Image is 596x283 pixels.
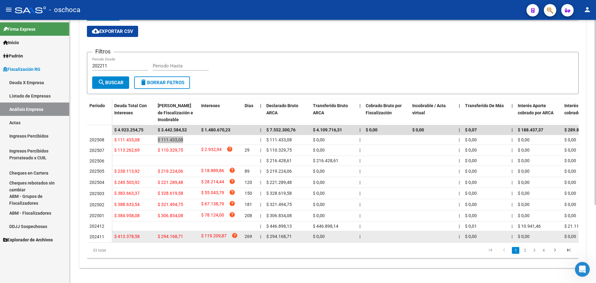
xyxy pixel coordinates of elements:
mat-icon: delete [140,79,147,86]
span: $ 0,00 [313,191,325,196]
span: Transferido De Más [465,103,504,108]
datatable-header-cell: Transferido De Más [463,99,509,126]
span: | [260,169,261,174]
span: $ 238.113,92 [114,169,140,174]
span: $ 0,00 [313,180,325,185]
iframe: Intercom live chat [575,262,590,277]
span: | [512,191,512,196]
span: Fiscalización RG [3,66,40,73]
span: 208 [245,213,252,218]
span: $ 0,01 [465,224,477,229]
span: $ 10.941,46 [518,224,541,229]
span: 202412 [89,224,104,229]
span: | [260,191,261,196]
span: | [260,127,261,132]
span: $ 216.428,61 [313,158,338,163]
span: $ 219.224,06 [266,169,292,174]
span: $ 0,00 [313,137,325,142]
span: | [359,169,360,174]
span: $ 111.433,08 [266,137,292,142]
span: | [260,158,261,163]
i: help [229,200,235,207]
span: - oschoca [49,3,80,17]
i: help [229,178,235,185]
div: 33 total [87,243,184,258]
span: $ 2.932,94 [201,146,222,154]
span: | [459,158,460,163]
datatable-header-cell: | [258,99,264,126]
span: $ 0,00 [518,180,530,185]
span: Padrón [3,52,23,59]
span: $ 321.494,75 [158,202,183,207]
span: | [260,234,261,239]
span: Exportar CSV [92,29,133,34]
span: | [359,127,361,132]
span: | [459,213,460,218]
span: Cobrado Bruto por Fiscalización [366,103,402,115]
datatable-header-cell: Deuda Bruta Neto de Fiscalización e Incobrable [155,99,199,126]
li: page 2 [520,245,530,256]
span: | [359,191,360,196]
span: $ 328.619,58 [158,191,183,196]
span: | [459,191,460,196]
span: $ 0,00 [564,202,576,207]
span: | [512,234,512,239]
span: | [359,202,360,207]
span: | [459,224,460,229]
span: $ 0,00 [465,202,477,207]
span: | [459,234,460,239]
span: $ 306.834,08 [266,213,292,218]
span: $ 0,00 [313,234,325,239]
span: Explorador de Archivos [3,236,53,243]
span: $ 0,00 [518,137,530,142]
span: $ 188.437,37 [518,127,543,132]
a: 3 [531,247,538,254]
span: $ 221.289,48 [158,180,183,185]
a: go to previous page [498,247,510,254]
span: | [512,169,512,174]
span: Inicio [3,39,19,46]
span: $ 3.442.584,52 [158,127,187,132]
span: | [512,224,512,229]
span: | [512,137,512,142]
a: 4 [540,247,547,254]
h3: Filtros [92,47,114,56]
span: $ 0,00 [465,234,477,239]
span: | [512,158,512,163]
span: $ 384.958,08 [114,213,140,218]
datatable-header-cell: Deuda Total Con Intereses [112,99,155,126]
datatable-header-cell: Intereses [199,99,242,126]
li: page 3 [530,245,539,256]
span: $ 0,00 [465,213,477,218]
span: | [459,103,460,108]
datatable-header-cell: Incobrable / Acta virtual [410,99,456,126]
span: | [260,224,261,229]
a: 1 [512,247,519,254]
span: $ 113.262,69 [114,148,140,153]
span: $ 0,00 [465,137,477,142]
span: $ 221.289,48 [266,180,292,185]
span: $ 0,00 [518,213,530,218]
button: Exportar CSV [87,26,138,37]
span: $ 0,00 [518,148,530,153]
span: $ 0,00 [564,234,576,239]
span: 29 [245,148,250,153]
mat-icon: menu [5,6,12,13]
span: 202508 [89,137,104,142]
span: $ 446.898,13 [266,224,292,229]
span: $ 4.923.254,75 [114,127,143,132]
span: | [260,148,261,153]
span: | [359,234,360,239]
span: | [260,103,261,108]
span: Borrar Filtros [140,80,184,85]
span: $ 0,00 [518,169,530,174]
span: $ 0,00 [313,148,325,153]
span: $ 111.433,08 [158,137,183,142]
span: $ 328.619,58 [266,191,292,196]
span: | [459,180,460,185]
span: $ 7.552.300,76 [266,127,296,132]
span: $ 0,00 [465,148,477,153]
span: | [260,180,261,185]
span: | [512,213,512,218]
datatable-header-cell: Cobrado Bruto por Fiscalización [363,99,410,126]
